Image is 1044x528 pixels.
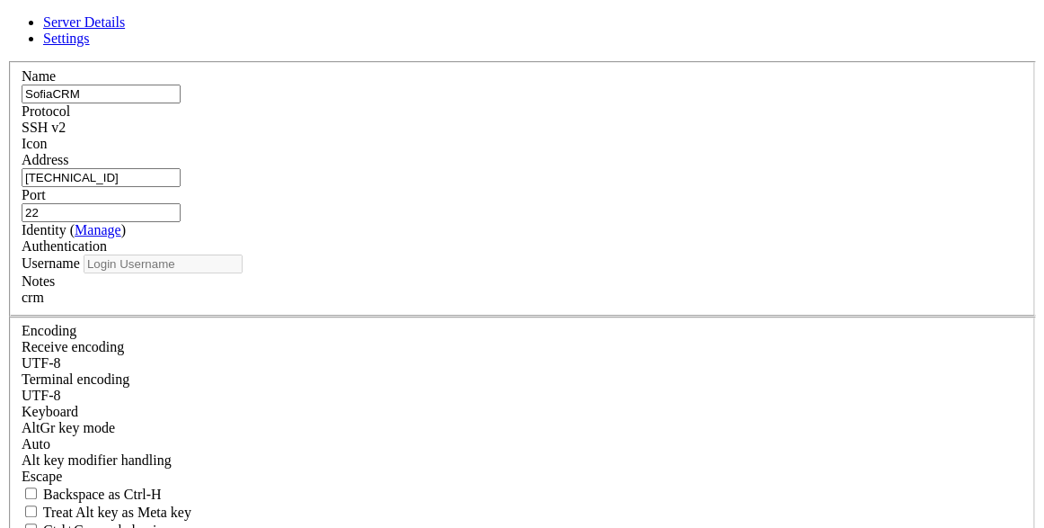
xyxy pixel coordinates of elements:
[25,506,37,517] input: Treat Alt key as Meta key
[22,255,80,271] label: Username
[22,469,62,484] span: Escape
[22,388,1022,404] div: UTF-8
[22,436,1022,452] div: Auto
[22,371,129,387] label: The default terminal encoding. ISO-2022 enables character map translations (like graphics maps). ...
[22,388,61,403] span: UTF-8
[22,152,68,167] label: Address
[22,323,76,338] label: Encoding
[70,222,126,237] span: ( )
[22,355,61,371] span: UTF-8
[22,222,126,237] label: Identity
[22,85,181,103] input: Server Name
[25,488,37,499] input: Backspace as Ctrl-H
[75,222,121,237] a: Manage
[43,505,191,520] span: Treat Alt key as Meta key
[22,355,1022,371] div: UTF-8
[84,255,243,273] input: Login Username
[22,290,1022,306] div: crm
[22,136,47,151] label: Icon
[22,420,115,435] label: Set the expected encoding for data received from the host. If the encodings do not match, visual ...
[22,273,55,289] label: Notes
[22,68,56,84] label: Name
[22,505,191,520] label: Whether the Alt key acts as a Meta key or as a distinct Alt key.
[22,469,1022,485] div: Escape
[22,487,162,502] label: If true, the backspace should send BS ('\x08', aka ^H). Otherwise the backspace key should send '...
[43,31,90,46] a: Settings
[22,339,124,354] label: Set the expected encoding for data received from the host. If the encodings do not match, visual ...
[43,14,125,30] a: Server Details
[22,168,181,187] input: Host Name or IP
[7,7,810,22] x-row: Connection timed out
[22,436,50,452] span: Auto
[7,22,14,38] div: (0, 1)
[22,404,78,419] label: Keyboard
[22,103,70,119] label: Protocol
[22,120,1022,136] div: SSH v2
[22,203,181,222] input: Port Number
[22,238,107,254] label: Authentication
[22,120,66,135] span: SSH v2
[22,452,172,468] label: Controls how the Alt key is handled. Escape: Send an ESC prefix. 8-Bit: Add 128 to the typed char...
[43,487,162,502] span: Backspace as Ctrl-H
[22,187,46,202] label: Port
